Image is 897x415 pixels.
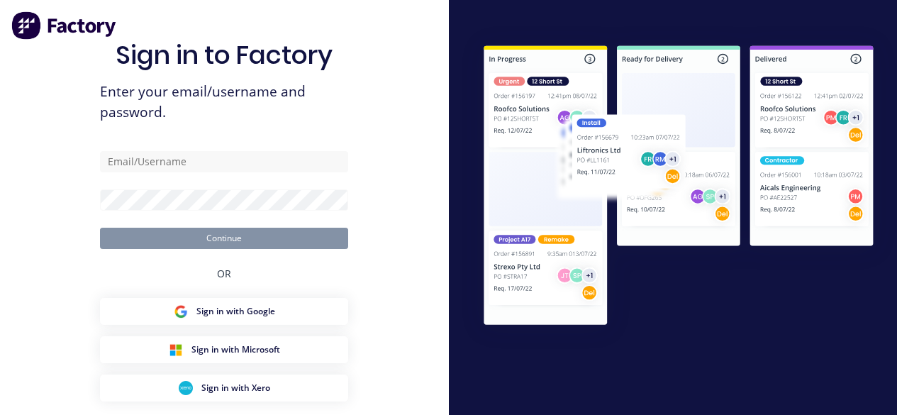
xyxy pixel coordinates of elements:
[11,11,118,40] img: Factory
[100,336,348,363] button: Microsoft Sign inSign in with Microsoft
[116,40,333,70] h1: Sign in to Factory
[100,375,348,402] button: Xero Sign inSign in with Xero
[100,298,348,325] button: Google Sign inSign in with Google
[201,382,270,394] span: Sign in with Xero
[100,228,348,249] button: Continue
[174,304,188,319] img: Google Sign in
[100,82,348,123] span: Enter your email/username and password.
[100,151,348,172] input: Email/Username
[179,381,193,395] img: Xero Sign in
[169,343,183,357] img: Microsoft Sign in
[196,305,275,318] span: Sign in with Google
[191,343,280,356] span: Sign in with Microsoft
[217,249,231,298] div: OR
